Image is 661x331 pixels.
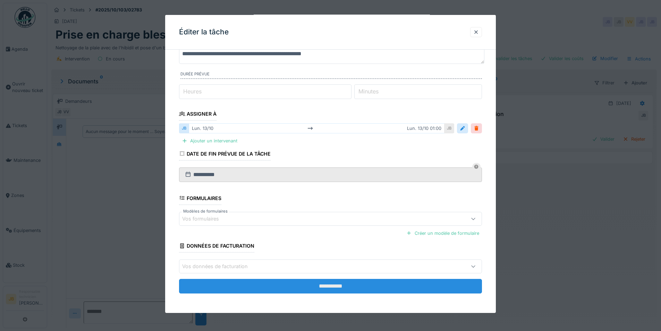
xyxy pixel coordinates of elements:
label: Durée prévue [180,71,482,79]
div: Formulaires [179,193,221,205]
div: Date de fin prévue de la tâche [179,148,271,160]
div: lun. 13/10 lun. 13/10 01:00 [189,123,444,133]
label: Heures [182,87,203,96]
div: Ajouter un intervenant [179,136,240,146]
div: JB [444,123,454,133]
div: Assigner à [179,109,217,121]
label: Modèles de formulaires [182,208,229,214]
h3: Éditer la tâche [179,28,229,36]
div: Vos formulaires [182,215,229,223]
div: Créer un modèle de formulaire [404,229,482,238]
label: Minutes [357,87,380,96]
div: Vos données de facturation [182,263,257,270]
div: JB [179,123,189,133]
div: Données de facturation [179,241,254,253]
